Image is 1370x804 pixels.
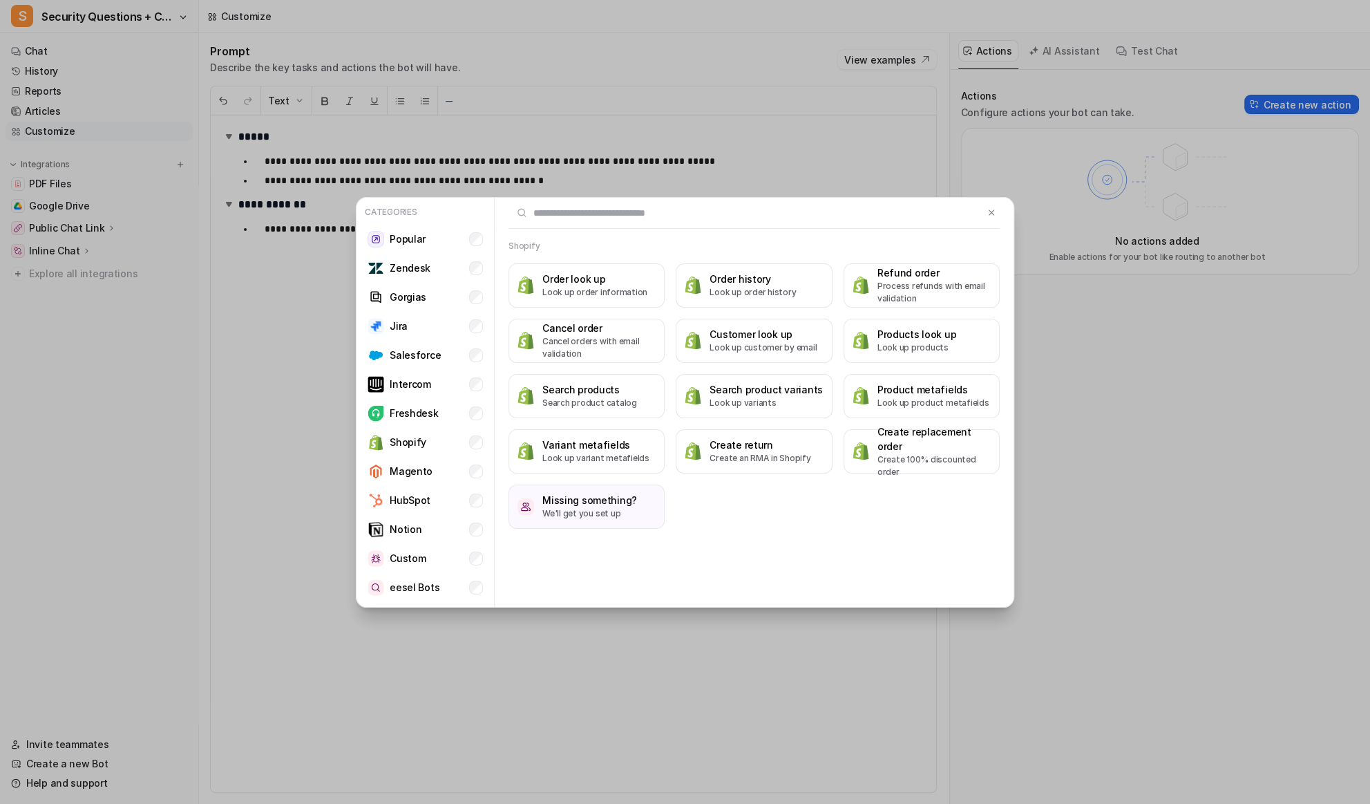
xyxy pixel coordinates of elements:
h3: Order history [710,272,796,286]
h3: Create return [710,438,810,452]
p: Popular [390,232,426,246]
img: Create replacement order [853,442,869,460]
button: Variant metafieldsVariant metafieldsLook up variant metafields [508,429,665,474]
p: Process refunds with email validation [877,280,991,305]
img: Create return [685,442,701,460]
img: Customer look up [685,331,701,350]
button: Search productsSearch productsSearch product catalog [508,374,665,418]
p: Shopify [390,435,426,449]
button: Order historyOrder historyLook up order history [676,263,832,308]
button: Cancel orderCancel orderCancel orders with email validation [508,319,665,363]
p: Look up order history [710,286,796,299]
button: Product metafieldsProduct metafieldsLook up product metafields [844,374,1000,418]
p: Look up order information [542,286,647,299]
h3: Product metafields [877,382,989,397]
h3: Missing something? [542,493,637,507]
h3: Refund order [877,265,991,280]
img: Search products [517,386,534,405]
p: Jira [390,319,408,333]
h2: Shopify [508,240,540,252]
img: Variant metafields [517,442,534,460]
p: HubSpot [390,493,430,507]
h3: Order look up [542,272,647,286]
p: Zendesk [390,261,430,275]
h3: Search product variants [710,382,823,397]
p: eesel Bots [390,580,439,595]
h3: Create replacement order [877,424,991,454]
img: Order look up [517,276,534,295]
p: Look up products [877,342,957,354]
img: Products look up [853,331,869,350]
h3: Products look up [877,327,957,342]
p: Magento [390,464,432,478]
img: Search product variants [685,386,701,405]
p: Look up variant metafields [542,452,649,465]
h3: Cancel order [542,321,656,335]
h3: Variant metafields [542,438,649,452]
p: Gorgias [390,290,426,304]
img: Product metafields [853,386,869,405]
p: Categories [362,203,488,221]
p: Create 100% discounted order [877,454,991,478]
p: Salesforce [390,348,441,362]
button: Create replacement orderCreate replacement orderCreate 100% discounted order [844,429,1000,474]
img: Cancel order [517,331,534,350]
p: We'll get you set up [542,507,637,520]
img: /missing-something [517,498,534,515]
p: Custom [390,551,426,565]
button: Refund orderRefund orderProcess refunds with email validation [844,263,1000,308]
img: Refund order [853,276,869,295]
p: Cancel orders with email validation [542,335,656,360]
p: Look up customer by email [710,342,817,354]
button: /missing-somethingMissing something?We'll get you set up [508,485,665,529]
p: Intercom [390,377,431,391]
h3: Customer look up [710,327,817,342]
button: Create returnCreate returnCreate an RMA in Shopify [676,429,832,474]
p: Freshdesk [390,406,438,420]
button: Search product variantsSearch product variantsLook up variants [676,374,832,418]
p: Look up variants [710,397,823,409]
p: Create an RMA in Shopify [710,452,810,465]
img: Order history [685,276,701,295]
p: Search product catalog [542,397,637,409]
p: Notion [390,522,421,536]
p: Look up product metafields [877,397,989,409]
button: Products look upProducts look upLook up products [844,319,1000,363]
button: Order look upOrder look upLook up order information [508,263,665,308]
h3: Search products [542,382,637,397]
button: Customer look upCustomer look upLook up customer by email [676,319,832,363]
